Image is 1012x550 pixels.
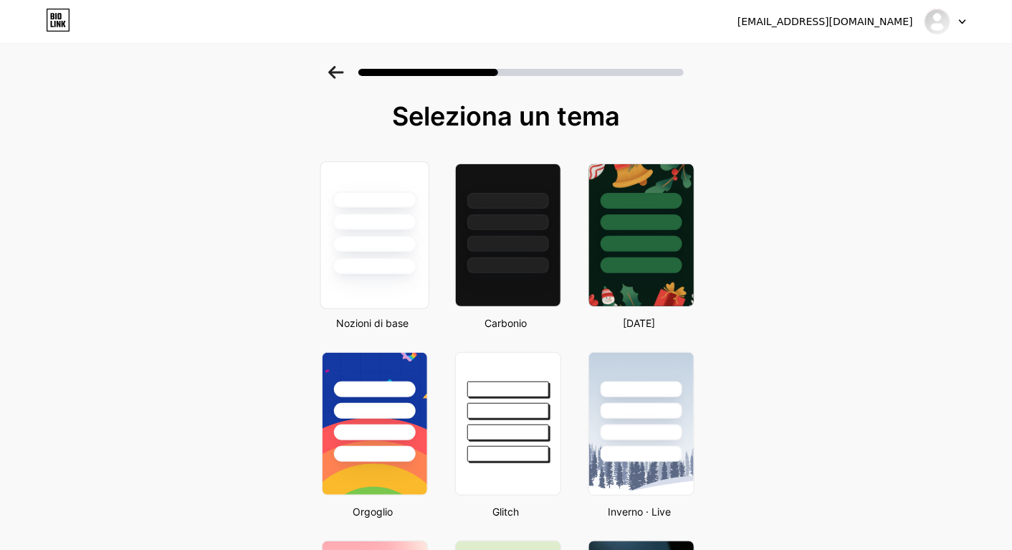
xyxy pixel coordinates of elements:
[608,506,671,518] font: Inverno · Live
[737,16,913,27] font: [EMAIL_ADDRESS][DOMAIN_NAME]
[924,8,951,35] img: signormaiale
[485,317,528,329] font: Carbonio
[493,506,520,518] font: Glitch
[392,100,620,132] font: Seleziona un tema
[353,506,393,518] font: Orgoglio
[337,317,409,329] font: Nozioni di base
[624,317,656,329] font: [DATE]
